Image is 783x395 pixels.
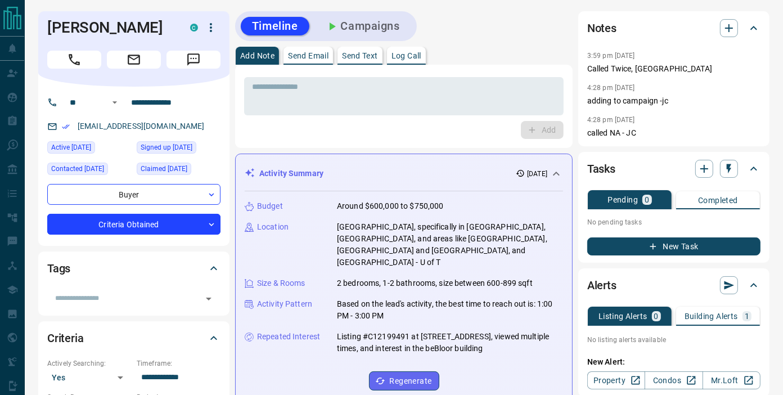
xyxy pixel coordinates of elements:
[47,214,220,235] div: Criteria Obtained
[587,276,616,294] h2: Alerts
[685,312,738,320] p: Building Alerts
[201,291,217,307] button: Open
[698,196,738,204] p: Completed
[47,141,131,157] div: Fri Aug 08 2025
[137,358,220,369] p: Timeframe:
[587,160,615,178] h2: Tasks
[337,200,444,212] p: Around $600,000 to $750,000
[587,127,760,139] p: called NA - JC
[587,356,760,368] p: New Alert:
[257,200,283,212] p: Budget
[137,141,220,157] div: Tue May 27 2025
[587,155,760,182] div: Tasks
[288,52,328,60] p: Send Email
[51,142,91,153] span: Active [DATE]
[703,371,760,389] a: Mr.Loft
[587,272,760,299] div: Alerts
[257,331,320,343] p: Repeated Interest
[587,63,760,75] p: Called Twice, [GEOGRAPHIC_DATA]
[78,122,205,131] a: [EMAIL_ADDRESS][DOMAIN_NAME]
[47,255,220,282] div: Tags
[337,221,563,268] p: [GEOGRAPHIC_DATA], specifically in [GEOGRAPHIC_DATA], [GEOGRAPHIC_DATA], and areas like [GEOGRAPH...
[47,51,101,69] span: Call
[607,196,638,204] p: Pending
[141,163,187,174] span: Claimed [DATE]
[47,184,220,205] div: Buyer
[259,168,323,179] p: Activity Summary
[241,17,309,35] button: Timeline
[108,96,121,109] button: Open
[47,19,173,37] h1: [PERSON_NAME]
[587,95,760,107] p: adding to campaign -jc
[257,221,289,233] p: Location
[587,116,635,124] p: 4:28 pm [DATE]
[645,196,649,204] p: 0
[47,259,70,277] h2: Tags
[587,15,760,42] div: Notes
[527,169,547,179] p: [DATE]
[598,312,647,320] p: Listing Alerts
[245,163,563,184] div: Activity Summary[DATE]
[257,298,312,310] p: Activity Pattern
[587,371,645,389] a: Property
[47,369,131,387] div: Yes
[587,52,635,60] p: 3:59 pm [DATE]
[587,19,616,37] h2: Notes
[745,312,749,320] p: 1
[47,325,220,352] div: Criteria
[141,142,192,153] span: Signed up [DATE]
[190,24,198,32] div: condos.ca
[369,371,439,390] button: Regenerate
[391,52,421,60] p: Log Call
[587,214,760,231] p: No pending tasks
[257,277,305,289] p: Size & Rooms
[166,51,220,69] span: Message
[337,298,563,322] p: Based on the lead's activity, the best time to reach out is: 1:00 PM - 3:00 PM
[240,52,274,60] p: Add Note
[47,329,84,347] h2: Criteria
[107,51,161,69] span: Email
[587,84,635,92] p: 4:28 pm [DATE]
[62,123,70,131] svg: Email Verified
[342,52,378,60] p: Send Text
[314,17,411,35] button: Campaigns
[645,371,703,389] a: Condos
[337,277,533,289] p: 2 bedrooms, 1-2 bathrooms, size between 600-899 sqft
[137,163,220,178] div: Tue May 27 2025
[47,163,131,178] div: Tue May 27 2025
[337,331,563,354] p: Listing #C12199491 at [STREET_ADDRESS], viewed multiple times, and interest in the beBloor building
[587,335,760,345] p: No listing alerts available
[587,237,760,255] button: New Task
[654,312,659,320] p: 0
[47,358,131,369] p: Actively Searching:
[51,163,104,174] span: Contacted [DATE]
